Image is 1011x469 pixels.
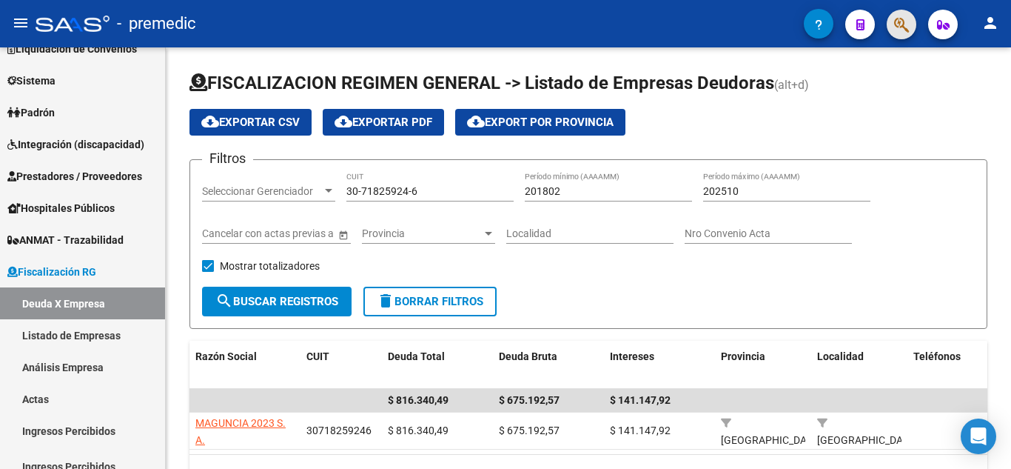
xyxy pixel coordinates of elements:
span: MAGUNCIA 2023 S. A. [195,417,286,446]
mat-icon: search [215,292,233,310]
span: Borrar Filtros [377,295,483,308]
span: Mostrar totalizadores [220,257,320,275]
span: Export por Provincia [467,116,614,129]
button: Exportar PDF [323,109,444,136]
span: Seleccionar Gerenciador [202,185,322,198]
button: Export por Provincia [455,109,625,136]
span: FISCALIZACION REGIMEN GENERAL -> Listado de Empresas Deudoras [189,73,774,93]
span: - premedic [117,7,196,40]
mat-icon: cloud_download [467,113,485,130]
span: Prestadores / Proveedores [7,168,142,184]
span: Exportar CSV [201,116,300,129]
span: Sistema [7,73,56,89]
span: $ 675.192,57 [499,394,560,406]
span: Razón Social [195,350,257,362]
span: $ 816.340,49 [388,394,449,406]
datatable-header-cell: Deuda Bruta [493,341,604,390]
datatable-header-cell: Localidad [811,341,907,390]
span: $ 675.192,57 [499,425,560,436]
button: Buscar Registros [202,287,352,316]
mat-icon: menu [12,14,30,32]
datatable-header-cell: Intereses [604,341,715,390]
h3: Filtros [202,148,253,169]
button: Borrar Filtros [363,287,497,316]
span: 30718259246 [306,425,372,436]
datatable-header-cell: Razón Social [189,341,300,390]
span: $ 141.147,92 [610,394,671,406]
span: Hospitales Públicos [7,200,115,216]
datatable-header-cell: Provincia [715,341,811,390]
span: $ 816.340,49 [388,425,449,436]
mat-icon: cloud_download [201,113,219,130]
span: (alt+d) [774,78,809,92]
span: Intereses [610,350,654,362]
datatable-header-cell: Deuda Total [382,341,493,390]
span: [GEOGRAPHIC_DATA] [817,434,917,446]
span: Fiscalización RG [7,264,96,280]
span: Deuda Bruta [499,350,557,362]
span: Teléfonos [913,350,961,362]
button: Open calendar [335,227,351,242]
span: Padrón [7,104,55,121]
span: Liquidación de Convenios [7,41,137,57]
span: Deuda Total [388,350,445,362]
span: Localidad [817,350,864,362]
mat-icon: delete [377,292,394,310]
span: Buscar Registros [215,295,338,308]
span: [GEOGRAPHIC_DATA] [721,434,821,446]
button: Exportar CSV [189,109,312,136]
span: Provincia [721,350,765,362]
datatable-header-cell: CUIT [300,341,382,390]
span: CUIT [306,350,329,362]
div: Open Intercom Messenger [961,419,996,454]
span: Provincia [362,227,482,240]
span: Integración (discapacidad) [7,136,144,153]
mat-icon: person [981,14,999,32]
mat-icon: cloud_download [335,113,352,130]
span: Exportar PDF [335,116,432,129]
span: ANMAT - Trazabilidad [7,232,124,248]
span: $ 141.147,92 [610,425,671,436]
